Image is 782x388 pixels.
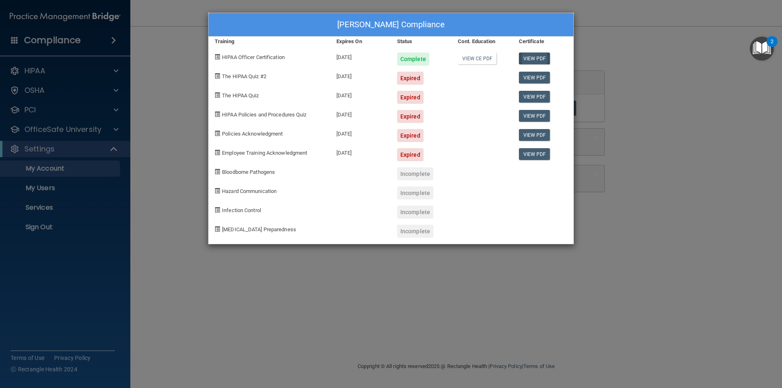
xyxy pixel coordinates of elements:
span: HIPAA Policies and Procedures Quiz [222,112,306,118]
div: Expired [397,129,424,142]
div: Expired [397,148,424,161]
a: View CE PDF [458,53,496,64]
span: [MEDICAL_DATA] Preparedness [222,226,296,232]
a: View PDF [519,53,550,64]
div: [PERSON_NAME] Compliance [209,13,573,37]
div: Cont. Education [452,37,512,46]
div: [DATE] [330,46,391,66]
span: Policies Acknowledgment [222,131,283,137]
div: [DATE] [330,66,391,85]
a: View PDF [519,129,550,141]
span: The HIPAA Quiz [222,92,259,99]
div: [DATE] [330,123,391,142]
div: Incomplete [397,167,433,180]
a: View PDF [519,148,550,160]
div: Expired [397,110,424,123]
div: Certificate [513,37,573,46]
div: Expired [397,72,424,85]
a: View PDF [519,110,550,122]
span: Employee Training Acknowledgment [222,150,307,156]
span: HIPAA Officer Certification [222,54,285,60]
div: Incomplete [397,206,433,219]
div: Expires On [330,37,391,46]
span: The HIPAA Quiz #2 [222,73,266,79]
div: [DATE] [330,142,391,161]
div: Incomplete [397,186,433,199]
div: [DATE] [330,85,391,104]
a: View PDF [519,91,550,103]
div: Incomplete [397,225,433,238]
button: Open Resource Center, 2 new notifications [750,37,774,61]
div: Complete [397,53,429,66]
div: Expired [397,91,424,104]
div: Training [209,37,330,46]
div: Status [391,37,452,46]
span: Hazard Communication [222,188,277,194]
div: 2 [771,42,773,52]
a: View PDF [519,72,550,83]
span: Bloodborne Pathogens [222,169,275,175]
div: [DATE] [330,104,391,123]
span: Infection Control [222,207,261,213]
